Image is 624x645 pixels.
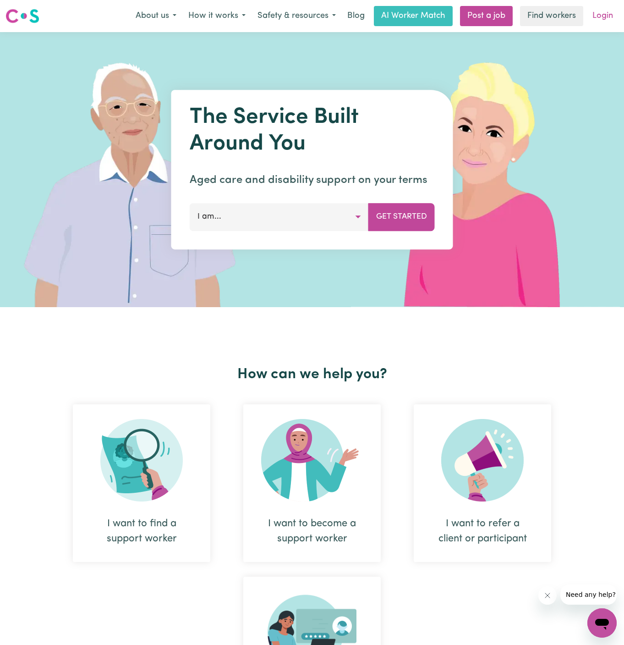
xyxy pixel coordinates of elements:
[520,6,583,26] a: Find workers
[73,404,210,562] div: I want to find a support worker
[100,419,183,502] img: Search
[460,6,513,26] a: Post a job
[243,404,381,562] div: I want to become a support worker
[587,6,619,26] a: Login
[538,586,557,605] iframe: Close message
[130,6,182,26] button: About us
[5,6,39,27] a: Careseekers logo
[265,516,359,546] div: I want to become a support worker
[587,608,617,638] iframe: Button to launch messaging window
[190,105,435,157] h1: The Service Built Around You
[560,584,617,605] iframe: Message from company
[56,366,568,383] h2: How can we help you?
[190,203,369,231] button: I am...
[441,419,524,502] img: Refer
[342,6,370,26] a: Blog
[95,516,188,546] div: I want to find a support worker
[368,203,435,231] button: Get Started
[5,8,39,24] img: Careseekers logo
[436,516,529,546] div: I want to refer a client or participant
[261,419,363,502] img: Become Worker
[252,6,342,26] button: Safety & resources
[182,6,252,26] button: How it works
[374,6,453,26] a: AI Worker Match
[190,172,435,188] p: Aged care and disability support on your terms
[414,404,551,562] div: I want to refer a client or participant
